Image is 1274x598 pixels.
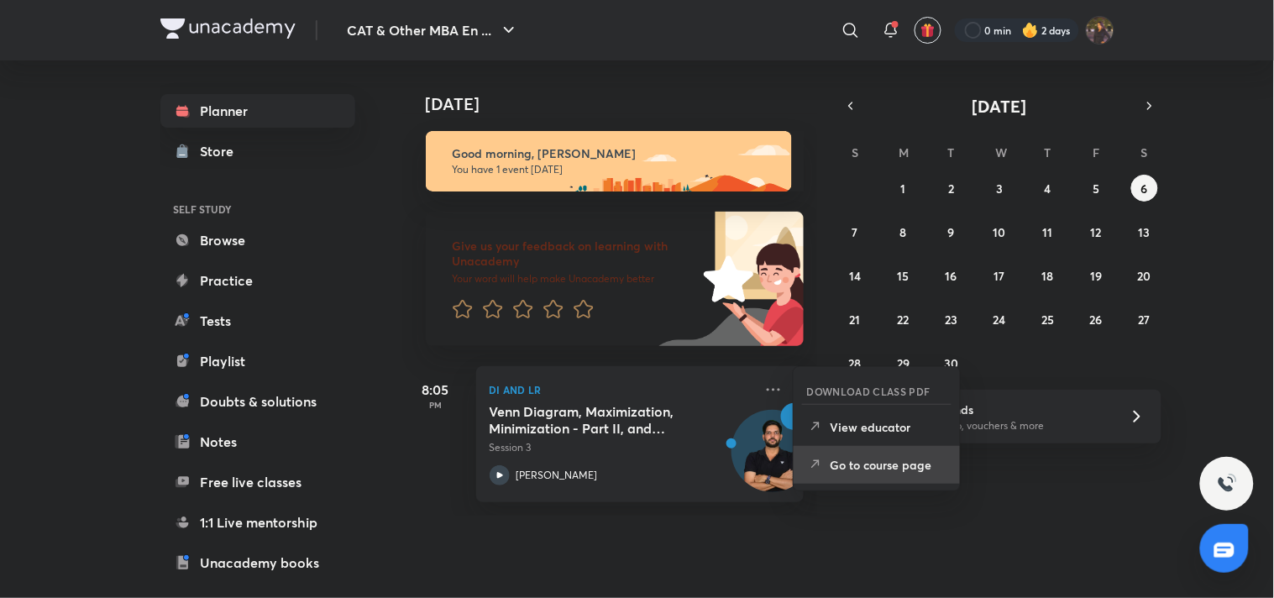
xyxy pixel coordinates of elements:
[986,175,1013,202] button: September 3, 2025
[1091,224,1102,240] abbr: September 12, 2025
[402,400,469,410] p: PM
[402,380,469,400] h5: 8:05
[160,18,296,39] img: Company Logo
[915,17,941,44] button: avatar
[994,312,1006,328] abbr: September 24, 2025
[946,312,958,328] abbr: September 23, 2025
[1083,262,1109,289] button: September 19, 2025
[453,239,698,269] h6: Give us your feedback on learning with Unacademy
[1093,181,1099,197] abbr: September 5, 2025
[1131,262,1158,289] button: September 20, 2025
[1041,312,1054,328] abbr: September 25, 2025
[986,262,1013,289] button: September 17, 2025
[1131,175,1158,202] button: September 6, 2025
[1131,306,1158,333] button: September 27, 2025
[160,134,355,168] a: Store
[1093,144,1099,160] abbr: Friday
[841,349,868,376] button: September 28, 2025
[948,144,955,160] abbr: Tuesday
[1045,181,1051,197] abbr: September 4, 2025
[841,306,868,333] button: September 21, 2025
[1141,144,1148,160] abbr: Saturday
[994,224,1006,240] abbr: September 10, 2025
[1090,268,1102,284] abbr: September 19, 2025
[338,13,529,47] button: CAT & Other MBA En ...
[160,264,355,297] a: Practice
[1141,181,1148,197] abbr: September 6, 2025
[938,218,965,245] button: September 9, 2025
[1139,312,1151,328] abbr: September 27, 2025
[1043,224,1053,240] abbr: September 11, 2025
[973,95,1027,118] span: [DATE]
[890,218,917,245] button: September 8, 2025
[490,440,753,455] p: Session 3
[160,344,355,378] a: Playlist
[862,94,1138,118] button: [DATE]
[898,268,910,284] abbr: September 15, 2025
[1035,218,1062,245] button: September 11, 2025
[426,94,820,114] h4: [DATE]
[901,181,906,197] abbr: September 1, 2025
[890,306,917,333] button: September 22, 2025
[516,468,598,483] p: [PERSON_NAME]
[890,175,917,202] button: September 1, 2025
[647,212,804,346] img: feedback_image
[732,419,813,500] img: Avatar
[1138,268,1151,284] abbr: September 20, 2025
[841,218,868,245] button: September 7, 2025
[1083,175,1109,202] button: September 5, 2025
[994,268,1005,284] abbr: September 17, 2025
[1022,22,1039,39] img: streak
[841,262,868,289] button: September 14, 2025
[453,146,777,161] h6: Good morning, [PERSON_NAME]
[948,224,955,240] abbr: September 9, 2025
[849,268,861,284] abbr: September 14, 2025
[949,181,955,197] abbr: September 2, 2025
[852,144,858,160] abbr: Sunday
[160,546,355,580] a: Unacademy books
[160,94,355,128] a: Planner
[160,18,296,43] a: Company Logo
[160,385,355,418] a: Doubts & solutions
[426,131,792,191] img: morning
[986,306,1013,333] button: September 24, 2025
[899,144,910,160] abbr: Monday
[1045,144,1051,160] abbr: Thursday
[453,163,777,176] p: You have 1 event [DATE]
[850,312,861,328] abbr: September 21, 2025
[1035,175,1062,202] button: September 4, 2025
[1035,262,1062,289] button: September 18, 2025
[160,425,355,459] a: Notes
[938,262,965,289] button: September 16, 2025
[160,223,355,257] a: Browse
[490,380,753,400] p: DI and LR
[938,175,965,202] button: September 2, 2025
[1217,474,1237,494] img: ttu
[890,349,917,376] button: September 29, 2025
[1086,16,1114,45] img: Bhumika Varshney
[897,355,910,371] abbr: September 29, 2025
[1042,268,1054,284] abbr: September 18, 2025
[946,268,957,284] abbr: September 16, 2025
[945,355,959,371] abbr: September 30, 2025
[831,418,946,436] p: View educator
[160,506,355,539] a: 1:1 Live mentorship
[920,23,936,38] img: avatar
[938,306,965,333] button: September 23, 2025
[1083,218,1109,245] button: September 12, 2025
[831,456,946,474] p: Go to course page
[160,195,355,223] h6: SELF STUDY
[490,403,699,437] h5: Venn Diagram, Maximization, Minimization - Part II, and Doubt Clearing
[160,304,355,338] a: Tests
[1083,306,1109,333] button: September 26, 2025
[849,355,862,371] abbr: September 28, 2025
[938,349,965,376] button: September 30, 2025
[201,141,244,161] div: Store
[1035,306,1062,333] button: September 25, 2025
[1090,312,1103,328] abbr: September 26, 2025
[1139,224,1151,240] abbr: September 13, 2025
[900,224,907,240] abbr: September 8, 2025
[898,312,910,328] abbr: September 22, 2025
[903,401,1109,418] h6: Refer friends
[903,418,1109,433] p: Win a laptop, vouchers & more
